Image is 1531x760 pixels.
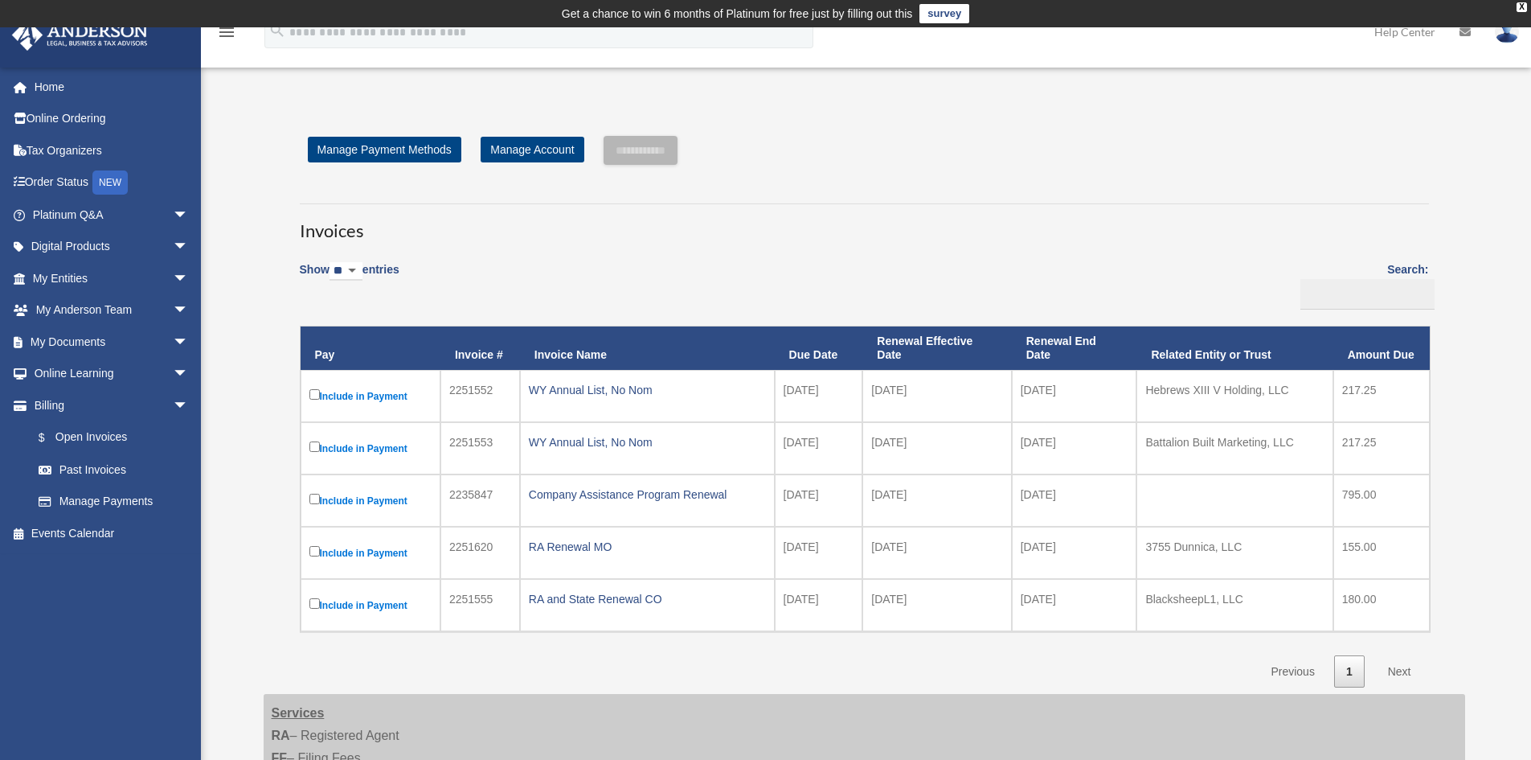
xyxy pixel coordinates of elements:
[23,421,197,454] a: $Open Invoices
[11,71,213,103] a: Home
[11,389,205,421] a: Billingarrow_drop_down
[7,19,153,51] img: Anderson Advisors Platinum Portal
[309,595,432,615] label: Include in Payment
[1333,474,1430,527] td: 795.00
[309,494,320,504] input: Include in Payment
[775,527,863,579] td: [DATE]
[775,327,863,370] th: Due Date: activate to sort column ascending
[1012,422,1137,474] td: [DATE]
[11,262,213,294] a: My Entitiesarrow_drop_down
[309,386,432,406] label: Include in Payment
[775,422,863,474] td: [DATE]
[300,260,399,297] label: Show entries
[862,370,1011,422] td: [DATE]
[1333,327,1430,370] th: Amount Due: activate to sort column ascending
[919,4,969,23] a: survey
[11,294,213,327] a: My Anderson Teamarrow_drop_down
[1333,422,1430,474] td: 217.25
[440,327,520,370] th: Invoice #: activate to sort column ascending
[529,536,766,558] div: RA Renewal MO
[11,231,213,263] a: Digital Productsarrow_drop_down
[862,474,1011,527] td: [DATE]
[301,327,440,370] th: Pay: activate to sort column descending
[272,729,290,742] strong: RA
[1012,579,1137,631] td: [DATE]
[440,527,520,579] td: 2251620
[47,428,55,448] span: $
[520,327,775,370] th: Invoice Name: activate to sort column ascending
[330,262,362,281] select: Showentries
[529,379,766,401] div: WY Annual List, No Nom
[1136,422,1332,474] td: Battalion Built Marketing, LLC
[481,137,583,162] a: Manage Account
[173,358,205,391] span: arrow_drop_down
[309,442,320,452] input: Include in Payment
[1333,579,1430,631] td: 180.00
[529,431,766,454] div: WY Annual List, No Nom
[1376,655,1423,688] a: Next
[440,474,520,527] td: 2235847
[272,706,325,720] strong: Services
[309,389,320,400] input: Include in Payment
[862,579,1011,631] td: [DATE]
[11,199,213,231] a: Platinum Q&Aarrow_drop_down
[529,588,766,610] div: RA and State Renewal CO
[1300,279,1435,310] input: Search:
[11,517,213,549] a: Events Calendar
[23,486,205,518] a: Manage Payments
[775,474,863,527] td: [DATE]
[862,527,1011,579] td: [DATE]
[309,598,320,609] input: Include in Payment
[1136,579,1332,631] td: BlacksheepL1, LLC
[11,166,213,199] a: Order StatusNEW
[11,358,213,390] a: Online Learningarrow_drop_down
[173,389,205,422] span: arrow_drop_down
[217,28,236,42] a: menu
[1136,527,1332,579] td: 3755 Dunnica, LLC
[1259,655,1326,688] a: Previous
[529,483,766,506] div: Company Assistance Program Renewal
[1333,527,1430,579] td: 155.00
[11,103,213,135] a: Online Ordering
[775,579,863,631] td: [DATE]
[1495,20,1519,43] img: User Pic
[1517,2,1527,12] div: close
[173,294,205,327] span: arrow_drop_down
[173,199,205,232] span: arrow_drop_down
[11,134,213,166] a: Tax Organizers
[862,422,1011,474] td: [DATE]
[309,546,320,557] input: Include in Payment
[309,543,432,563] label: Include in Payment
[562,4,913,23] div: Get a chance to win 6 months of Platinum for free just by filling out this
[309,438,432,458] label: Include in Payment
[217,23,236,42] i: menu
[1012,327,1137,370] th: Renewal End Date: activate to sort column ascending
[1012,370,1137,422] td: [DATE]
[1334,655,1365,688] a: 1
[308,137,461,162] a: Manage Payment Methods
[300,203,1429,244] h3: Invoices
[1333,370,1430,422] td: 217.25
[1012,474,1137,527] td: [DATE]
[1012,527,1137,579] td: [DATE]
[440,370,520,422] td: 2251552
[92,170,128,195] div: NEW
[23,454,205,486] a: Past Invoices
[173,326,205,359] span: arrow_drop_down
[173,262,205,295] span: arrow_drop_down
[1136,370,1332,422] td: Hebrews XIII V Holding, LLC
[862,327,1011,370] th: Renewal Effective Date: activate to sort column ascending
[440,422,520,474] td: 2251553
[1136,327,1332,370] th: Related Entity or Trust: activate to sort column ascending
[11,326,213,358] a: My Documentsarrow_drop_down
[775,370,863,422] td: [DATE]
[268,22,286,39] i: search
[1295,260,1429,310] label: Search:
[309,491,432,511] label: Include in Payment
[173,231,205,264] span: arrow_drop_down
[440,579,520,631] td: 2251555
